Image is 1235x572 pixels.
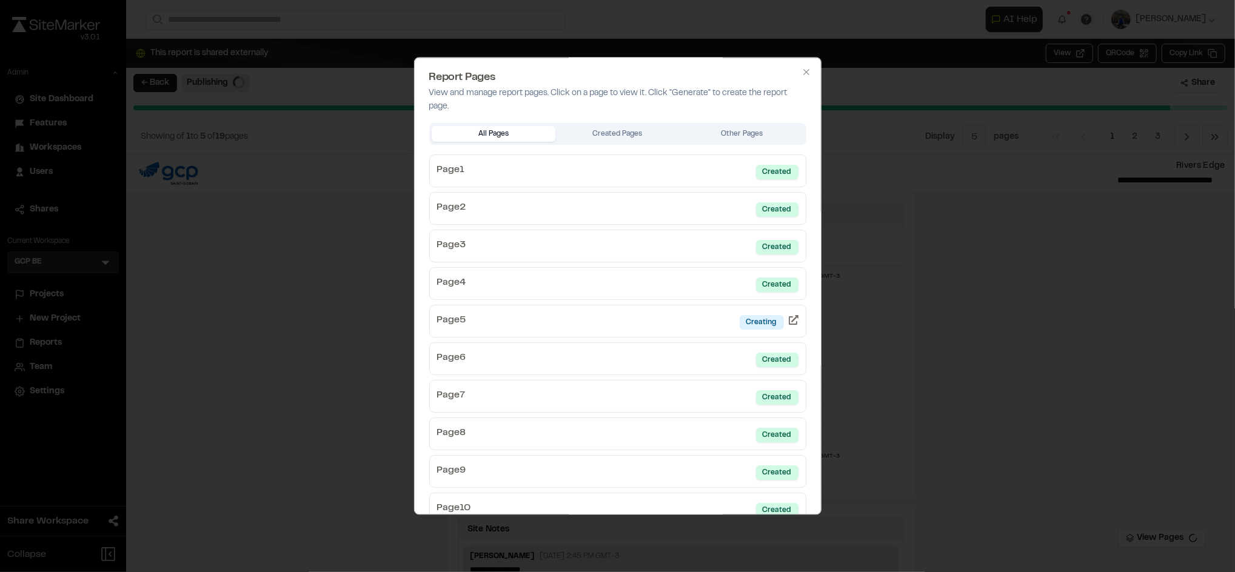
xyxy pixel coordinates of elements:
[437,425,466,442] div: Page 8
[429,267,806,300] a: Page4Created
[429,380,806,413] a: Page7Created
[429,230,806,262] a: Page3Created
[429,455,806,488] a: Page9Created
[756,353,798,367] div: Created
[437,200,466,217] div: Page 2
[756,202,798,217] div: Created
[429,192,806,225] a: Page2Created
[740,315,784,330] div: Creating
[680,126,804,142] button: Other Pages
[437,275,466,292] div: Page 4
[429,155,806,187] a: Page1Created
[437,463,466,480] div: Page 9
[429,305,806,338] a: Page5Creating
[429,72,806,83] h2: Report Pages
[756,240,798,254] div: Created
[429,417,806,450] a: Page8Created
[429,87,806,113] p: View and manage report pages. Click on a page to view it. Click "Generate" to create the report p...
[437,388,466,405] div: Page 7
[756,165,798,179] div: Created
[437,350,466,367] div: Page 6
[756,390,798,405] div: Created
[756,428,798,442] div: Created
[437,313,466,330] div: Page 5
[437,162,465,179] div: Page 1
[756,503,798,517] div: Created
[437,501,471,517] div: Page 10
[756,465,798,480] div: Created
[756,278,798,292] div: Created
[429,493,806,525] a: Page10Created
[555,126,680,142] button: Created Pages
[429,342,806,375] a: Page6Created
[432,126,556,142] button: All Pages
[437,238,466,254] div: Page 3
